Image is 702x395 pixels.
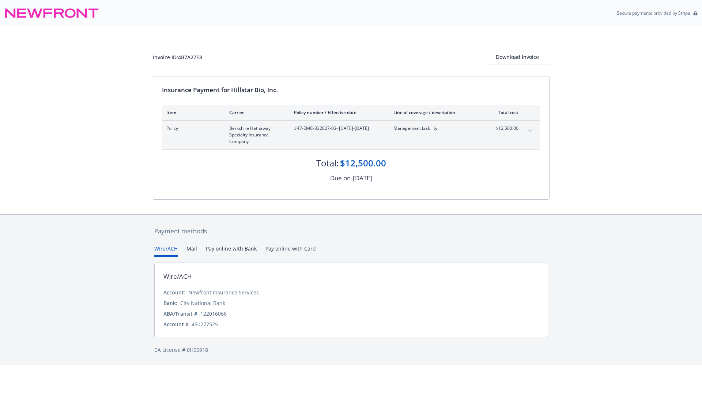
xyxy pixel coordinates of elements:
div: Payment methods [154,226,548,236]
button: Pay online with Card [265,245,316,257]
div: City National Bank [180,299,225,307]
span: Berkshire Hathaway Specialty Insurance Company [229,125,282,145]
span: Management Liability [393,125,479,132]
span: $12,500.00 [491,125,518,132]
div: Account # [163,320,189,328]
div: CA License # 0H55918 [154,346,548,354]
div: $12,500.00 [340,157,386,169]
div: Carrier [229,109,282,116]
div: 122016066 [200,310,227,317]
div: [DATE] [353,173,372,183]
div: Wire/ACH [163,272,192,281]
div: Bank: [163,299,177,307]
div: Account: [163,289,185,296]
div: ABA/Transit # [163,310,197,317]
button: Download Invoice [486,50,550,64]
div: Insurance Payment for Hillstar Bio, Inc. [162,85,540,95]
div: Total: [316,157,339,169]
div: Invoice ID: 4B7A27E8 [153,53,202,61]
button: Pay online with Bank [206,245,257,257]
div: Total cost [491,109,518,116]
div: Policy number / Effective date [294,109,382,116]
p: Secure payments provided by Stripe [617,10,690,16]
div: Newfront Insurance Services [188,289,259,296]
span: Policy [166,125,218,132]
button: Mail [186,245,197,257]
div: PolicyBerkshire Hathaway Specialty Insurance Company#47-EMC-332827-03- [DATE]-[DATE]Management Li... [162,121,540,149]
div: Line of coverage / description [393,109,479,116]
div: Item [166,109,218,116]
div: Due on [330,173,351,183]
span: #47-EMC-332827-03 - [DATE]-[DATE] [294,125,382,132]
button: Wire/ACH [154,245,178,257]
button: expand content [524,125,536,137]
div: 450277525 [192,320,218,328]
